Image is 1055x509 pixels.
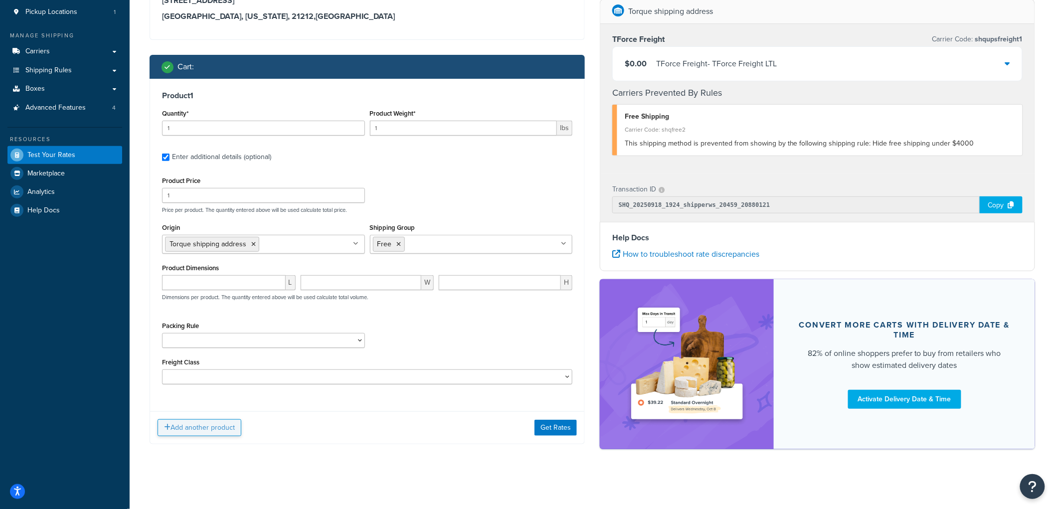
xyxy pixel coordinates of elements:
span: Analytics [27,188,55,196]
input: 0.00 [370,121,557,136]
div: Resources [7,135,122,144]
label: Origin [162,224,180,231]
a: Carriers [7,42,122,61]
div: Free Shipping [625,110,1015,124]
input: Enter additional details (optional) [162,154,170,161]
span: Pickup Locations [25,8,77,16]
a: Boxes [7,80,122,98]
p: Carrier Code: [932,32,1023,46]
div: Convert more carts with delivery date & time [798,320,1011,340]
label: Freight Class [162,358,199,366]
span: Advanced Features [25,104,86,112]
label: Product Dimensions [162,264,219,272]
div: 82% of online shoppers prefer to buy from retailers who show estimated delivery dates [798,347,1011,371]
span: L [286,275,296,290]
input: 0 [162,121,365,136]
span: Carriers [25,47,50,56]
div: Carrier Code: shqfree2 [625,123,1015,137]
span: 1 [114,8,116,16]
a: Advanced Features4 [7,99,122,117]
h4: Carriers Prevented By Rules [612,86,1023,100]
p: Price per product. The quantity entered above will be used calculate total price. [160,206,575,213]
a: Pickup Locations1 [7,3,122,21]
span: 4 [112,104,116,112]
label: Shipping Group [370,224,415,231]
h2: Cart : [177,62,194,71]
a: How to troubleshoot rate discrepancies [612,248,759,260]
li: Advanced Features [7,99,122,117]
img: feature-image-ddt-36eae7f7280da8017bfb280eaccd9c446f90b1fe08728e4019434db127062ab4.png [625,294,749,434]
h4: Help Docs [612,232,1023,244]
a: Test Your Rates [7,146,122,164]
h3: Product 1 [162,91,572,101]
label: Quantity* [162,110,188,117]
span: Free [377,239,392,249]
span: shqupsfreight1 [973,34,1023,44]
span: Marketplace [27,170,65,178]
label: Packing Rule [162,322,199,330]
span: $0.00 [625,58,647,69]
li: Pickup Locations [7,3,122,21]
span: Shipping Rules [25,66,72,75]
span: W [421,275,434,290]
p: Dimensions per product. The quantity entered above will be used calculate total volume. [160,294,368,301]
div: Copy [980,196,1023,213]
span: lbs [557,121,572,136]
div: TForce Freight - TForce Freight LTL [656,57,777,71]
button: Open Resource Center [1020,474,1045,499]
p: Transaction ID [612,182,656,196]
span: This shipping method is prevented from showing by the following shipping rule: Hide free shipping... [625,138,974,149]
p: Torque shipping address [628,4,713,18]
div: Enter additional details (optional) [172,150,271,164]
div: Manage Shipping [7,31,122,40]
button: Add another product [158,419,241,436]
label: Product Weight* [370,110,416,117]
button: Get Rates [534,420,577,436]
span: Test Your Rates [27,151,75,160]
span: H [561,275,572,290]
a: Activate Delivery Date & Time [848,390,961,409]
h3: TForce Freight [612,34,665,44]
label: Product Price [162,177,200,184]
a: Shipping Rules [7,61,122,80]
span: Boxes [25,85,45,93]
a: Help Docs [7,201,122,219]
h3: [GEOGRAPHIC_DATA], [US_STATE], 21212 , [GEOGRAPHIC_DATA] [162,11,572,21]
span: Help Docs [27,206,60,215]
span: Torque shipping address [170,239,246,249]
a: Marketplace [7,165,122,182]
a: Analytics [7,183,122,201]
